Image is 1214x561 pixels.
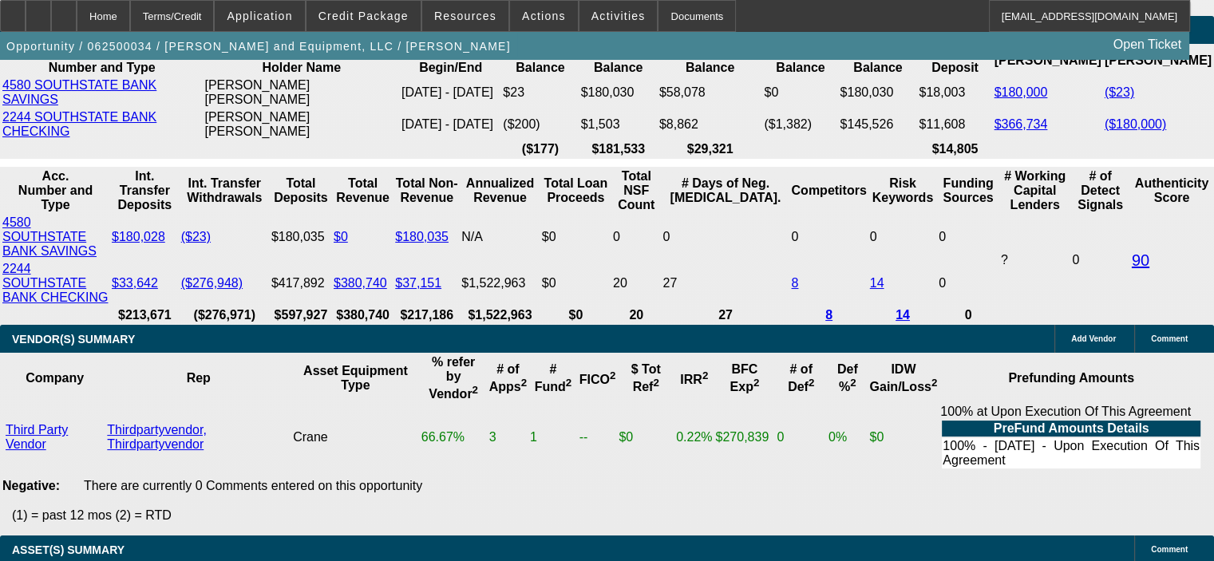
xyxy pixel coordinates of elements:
[662,307,789,323] th: 27
[204,77,399,108] td: [PERSON_NAME] [PERSON_NAME]
[1000,168,1070,213] th: # Working Capital Lenders
[631,362,661,393] b: $ Tot Ref
[591,10,646,22] span: Activities
[1151,334,1188,343] span: Comment
[107,423,207,451] a: Thirdpartyvendor, Thirdpartyvendor
[837,362,858,393] b: Def %
[395,276,441,290] a: $37,151
[394,307,459,323] th: $217,186
[702,369,708,381] sup: 2
[566,377,571,389] sup: 2
[510,1,578,31] button: Actions
[612,307,660,323] th: 20
[541,307,611,323] th: $0
[612,261,660,306] td: 20
[333,307,393,323] th: $380,740
[869,215,936,259] td: 0
[181,276,243,290] a: ($276,948)
[306,1,421,31] button: Credit Package
[940,405,1202,470] div: 100% at Upon Execution Of This Agreement
[790,215,867,259] td: 0
[529,404,577,471] td: 1
[918,141,991,157] th: $14,805
[318,10,409,22] span: Credit Package
[521,377,527,389] sup: 2
[2,479,60,492] b: Negative:
[1105,85,1134,99] a: ($23)
[938,215,998,259] td: 0
[502,109,578,140] td: ($200)
[763,77,837,108] td: $0
[1131,168,1212,213] th: Authenticity Score
[763,45,837,76] th: Low Balance
[187,371,211,385] b: Rep
[541,261,611,306] td: $0
[658,109,762,140] td: $8,862
[6,423,68,451] a: Third Party Vendor
[461,307,540,323] th: $1,522,963
[610,369,615,381] sup: 2
[580,77,657,108] td: $180,030
[753,377,759,389] sup: 2
[461,168,540,213] th: Annualized Revenue
[535,362,572,393] b: # Fund
[429,355,478,401] b: % refer by Vendor
[868,404,938,471] td: $0
[422,1,508,31] button: Resources
[6,40,511,53] span: Opportunity / 062500034 / [PERSON_NAME] and Equipment, LLC / [PERSON_NAME]
[2,110,156,138] a: 2244 SOUTHSTATE BANK CHECKING
[271,168,331,213] th: Total Deposits
[112,230,165,243] a: $180,028
[461,215,540,259] td: N/A
[942,438,1200,468] td: 100% - [DATE] - Upon Execution Of This Agreement
[1105,117,1166,131] a: ($180,000)
[488,404,528,471] td: 3
[2,168,109,213] th: Acc. Number and Type
[1071,215,1129,306] td: 0
[579,1,658,31] button: Activities
[1107,31,1188,58] a: Open Ticket
[850,377,856,389] sup: 2
[461,276,539,290] div: $1,522,963
[112,276,158,290] a: $33,642
[204,109,399,140] td: [PERSON_NAME] [PERSON_NAME]
[791,276,798,290] a: 8
[1008,371,1134,385] b: Prefunding Amounts
[227,10,292,22] span: Application
[869,362,937,393] b: IDW Gain/Loss
[1151,545,1188,554] span: Comment
[809,377,814,389] sup: 2
[84,479,422,492] span: There are currently 0 Comments entered on this opportunity
[541,168,611,213] th: Total Loan Proceeds
[12,333,135,346] span: VENDOR(S) SUMMARY
[334,230,348,243] a: $0
[839,109,916,140] td: $145,526
[580,109,657,140] td: $1,503
[12,508,1214,523] p: (1) = past 12 mos (2) = RTD
[662,168,789,213] th: # Days of Neg. [MEDICAL_DATA].
[401,109,500,140] td: [DATE] - [DATE]
[2,262,108,304] a: 2244 SOUTHSTATE BANK CHECKING
[839,77,916,108] td: $180,030
[541,215,611,259] td: $0
[502,77,578,108] td: $23
[828,404,868,471] td: 0%
[938,261,998,306] td: 0
[938,168,998,213] th: Funding Sources
[896,308,910,322] a: 14
[788,362,814,393] b: # of Def
[994,117,1047,131] a: $366,734
[994,421,1149,435] b: PreFund Amounts Details
[680,373,708,386] b: IRR
[938,307,998,323] th: 0
[730,362,759,393] b: BFC Exp
[401,77,500,108] td: [DATE] - [DATE]
[395,230,449,243] a: $180,035
[839,45,916,76] th: High Balance
[12,543,125,556] span: ASSET(S) SUMMARY
[215,1,304,31] button: Application
[271,215,331,259] td: $180,035
[825,308,832,322] a: 8
[522,10,566,22] span: Actions
[612,168,660,213] th: Sum of the Total NSF Count and Total Overdraft Fee Count from Ocrolus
